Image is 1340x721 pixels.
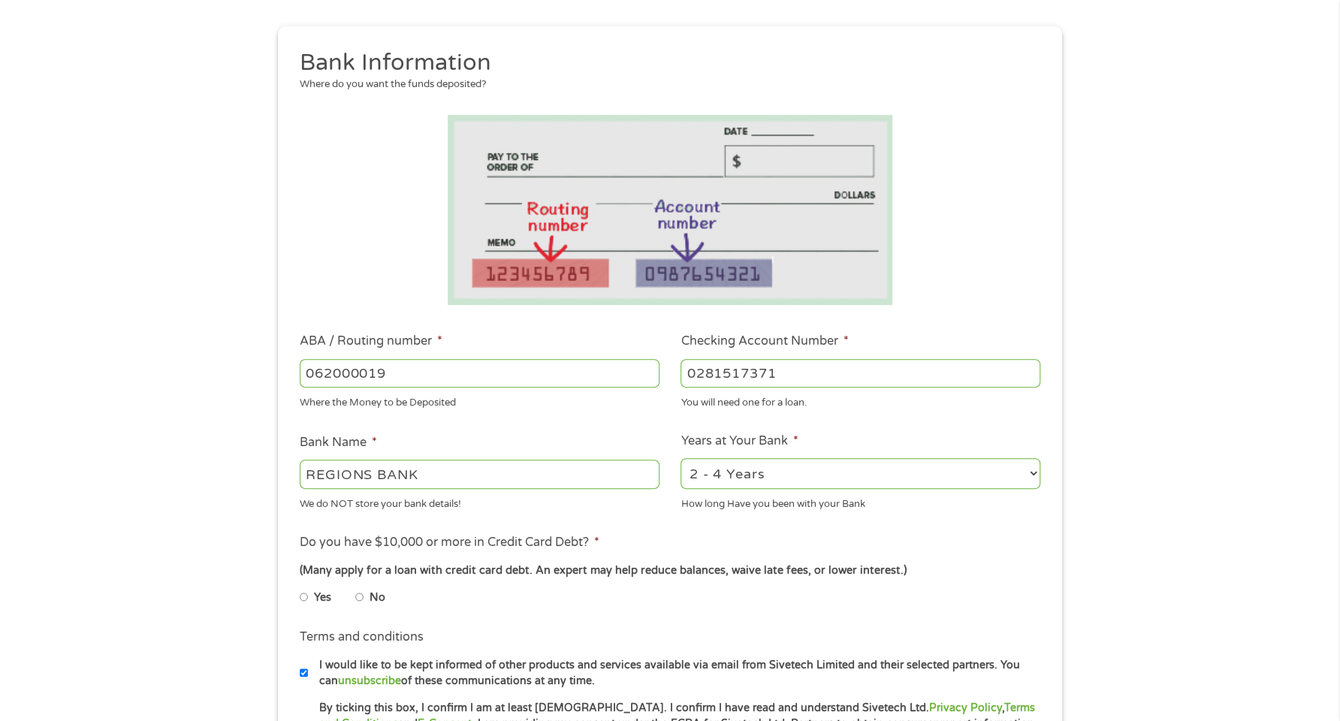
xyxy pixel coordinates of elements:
[448,115,892,305] img: Routing number location
[681,359,1040,388] input: 345634636
[308,657,1045,689] label: I would like to be kept informed of other products and services available via email from Sivetech...
[370,590,385,606] label: No
[300,77,1030,92] div: Where do you want the funds deposited?
[300,491,659,511] div: We do NOT store your bank details!
[681,333,848,349] label: Checking Account Number
[681,433,798,449] label: Years at Your Bank
[681,491,1040,511] div: How long Have you been with your Bank
[300,333,442,349] label: ABA / Routing number
[681,391,1040,411] div: You will need one for a loan.
[300,629,424,645] label: Terms and conditions
[929,701,1002,714] a: Privacy Policy
[300,435,377,451] label: Bank Name
[300,48,1030,78] h2: Bank Information
[300,359,659,388] input: 263177916
[314,590,331,606] label: Yes
[338,674,401,687] a: unsubscribe
[300,535,599,551] label: Do you have $10,000 or more in Credit Card Debt?
[300,563,1040,579] div: (Many apply for a loan with credit card debt. An expert may help reduce balances, waive late fees...
[300,391,659,411] div: Where the Money to be Deposited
